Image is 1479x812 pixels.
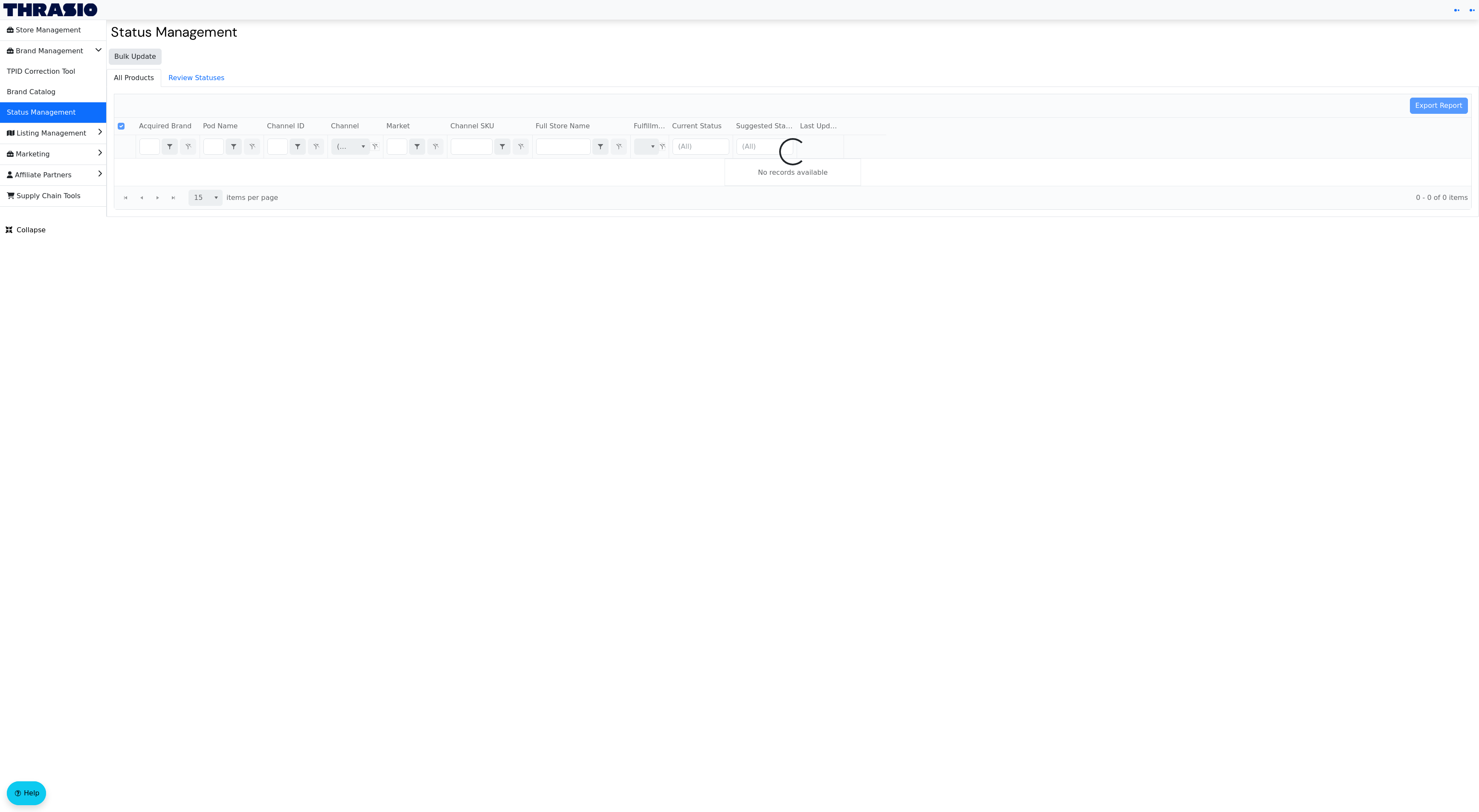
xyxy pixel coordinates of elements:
span: Review Statuses [162,69,231,87]
span: Help [24,788,39,798]
span: Brand Catalog [7,85,55,99]
span: TPID Correction Tool [7,65,75,78]
span: Listing Management [7,127,86,140]
h2: Status Management [111,24,1475,40]
button: Help floatingactionbutton [7,781,46,805]
button: Bulk Update [109,49,162,65]
img: Thrasio Logo [3,3,97,16]
span: Status Management [7,106,75,119]
span: Brand Management [7,44,83,58]
span: All Products [107,69,161,87]
span: Marketing [7,147,50,161]
span: Collapse [6,225,46,235]
span: Bulk Update [114,52,156,62]
span: Store Management [7,23,81,37]
span: Affiliate Partners [7,168,72,182]
span: Supply Chain Tools [7,189,81,203]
